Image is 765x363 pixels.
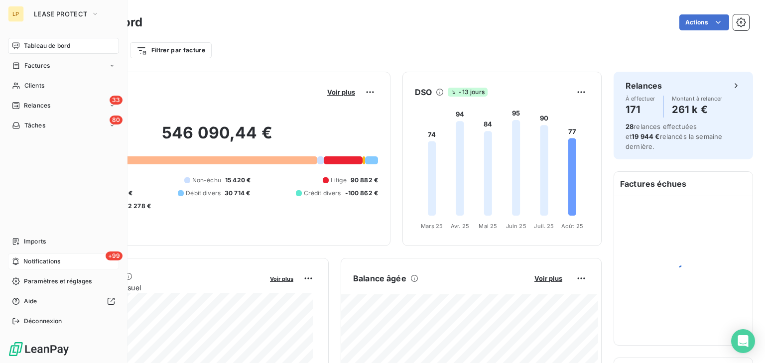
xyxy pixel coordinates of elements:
[110,96,123,105] span: 33
[448,88,487,97] span: -13 jours
[267,274,296,283] button: Voir plus
[534,274,562,282] span: Voir plus
[614,172,753,196] h6: Factures échues
[561,223,583,230] tspan: Août 25
[8,273,119,289] a: Paramètres et réglages
[451,223,469,230] tspan: Avr. 25
[8,341,70,357] img: Logo LeanPay
[130,42,212,58] button: Filtrer par facture
[24,101,50,110] span: Relances
[531,274,565,283] button: Voir plus
[506,223,526,230] tspan: Juin 25
[534,223,554,230] tspan: Juil. 25
[415,86,432,98] h6: DSO
[626,80,662,92] h6: Relances
[24,41,70,50] span: Tableau de bord
[679,14,729,30] button: Actions
[225,189,250,198] span: 30 714 €
[24,237,46,246] span: Imports
[24,277,92,286] span: Paramètres et réglages
[23,257,60,266] span: Notifications
[8,6,24,22] div: LP
[331,176,347,185] span: Litige
[24,121,45,130] span: Tâches
[626,122,722,150] span: relances effectuées et relancés la semaine dernière.
[8,234,119,249] a: Imports
[626,102,655,118] h4: 171
[186,189,221,198] span: Débit divers
[8,38,119,54] a: Tableau de bord
[24,61,50,70] span: Factures
[24,317,62,326] span: Déconnexion
[632,132,659,140] span: 19 944 €
[192,176,221,185] span: Non-échu
[110,116,123,124] span: 80
[479,223,497,230] tspan: Mai 25
[24,81,44,90] span: Clients
[8,293,119,309] a: Aide
[304,189,341,198] span: Crédit divers
[34,10,87,18] span: LEASE PROTECT
[353,272,406,284] h6: Balance âgée
[731,329,755,353] div: Open Intercom Messenger
[421,223,443,230] tspan: Mars 25
[626,122,634,130] span: 28
[324,88,358,97] button: Voir plus
[8,118,119,133] a: 80Tâches
[125,202,151,211] span: -2 278 €
[24,297,37,306] span: Aide
[351,176,378,185] span: 90 882 €
[672,96,723,102] span: Montant à relancer
[345,189,379,198] span: -100 862 €
[56,282,263,293] span: Chiffre d'affaires mensuel
[327,88,355,96] span: Voir plus
[56,123,378,153] h2: 546 090,44 €
[106,251,123,260] span: +99
[270,275,293,282] span: Voir plus
[672,102,723,118] h4: 261 k €
[8,58,119,74] a: Factures
[626,96,655,102] span: À effectuer
[8,78,119,94] a: Clients
[225,176,251,185] span: 15 420 €
[8,98,119,114] a: 33Relances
